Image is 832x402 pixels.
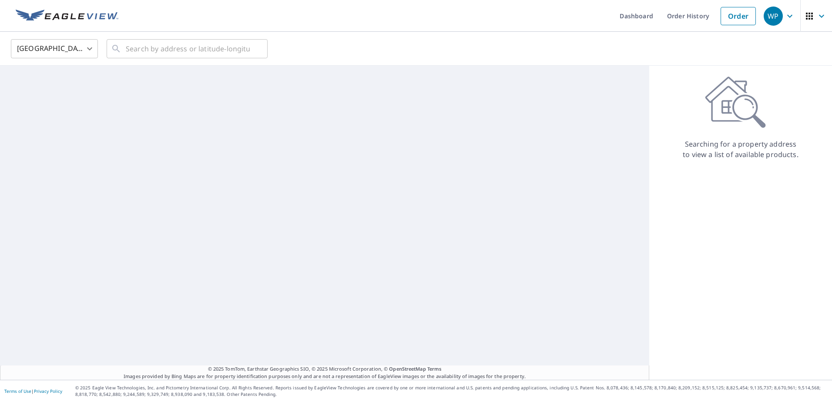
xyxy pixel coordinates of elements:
input: Search by address or latitude-longitude [126,37,250,61]
img: EV Logo [16,10,118,23]
a: OpenStreetMap [389,365,426,372]
p: © 2025 Eagle View Technologies, Inc. and Pictometry International Corp. All Rights Reserved. Repo... [75,385,828,398]
span: © 2025 TomTom, Earthstar Geographics SIO, © 2025 Microsoft Corporation, © [208,365,442,373]
div: WP [764,7,783,26]
a: Privacy Policy [34,388,62,394]
a: Terms of Use [4,388,31,394]
a: Order [721,7,756,25]
p: | [4,389,62,394]
div: [GEOGRAPHIC_DATA] [11,37,98,61]
p: Searching for a property address to view a list of available products. [682,139,799,160]
a: Terms [427,365,442,372]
